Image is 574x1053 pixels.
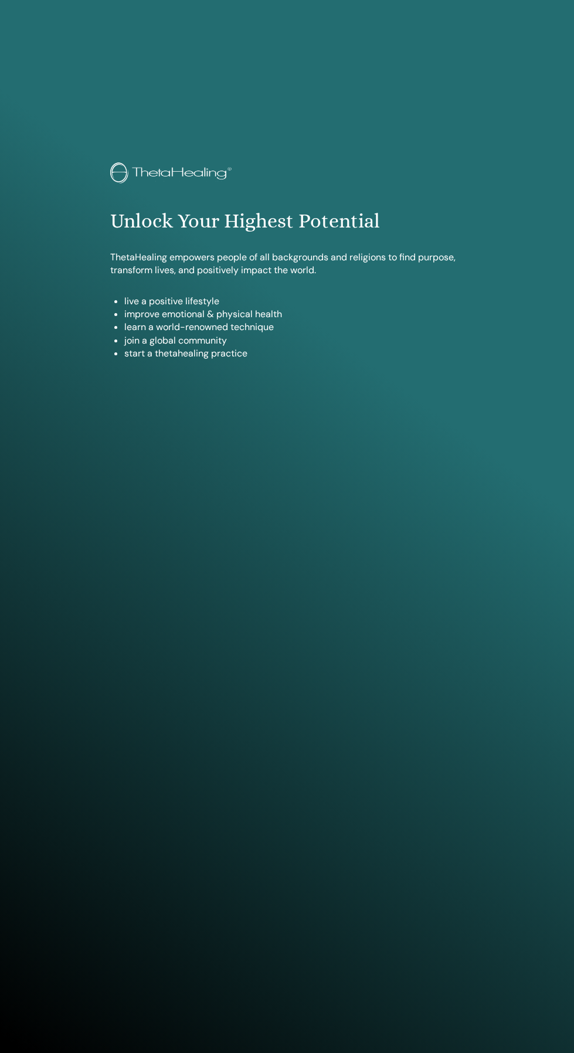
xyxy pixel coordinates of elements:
p: ThetaHealing empowers people of all backgrounds and religions to find purpose, transform lives, a... [110,251,464,277]
li: live a positive lifestyle [124,295,464,308]
li: improve emotional & physical health [124,308,464,321]
li: join a global community [124,334,464,347]
li: start a thetahealing practice [124,347,464,360]
li: learn a world-renowned technique [124,321,464,334]
h1: Unlock Your Highest Potential [110,209,464,233]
